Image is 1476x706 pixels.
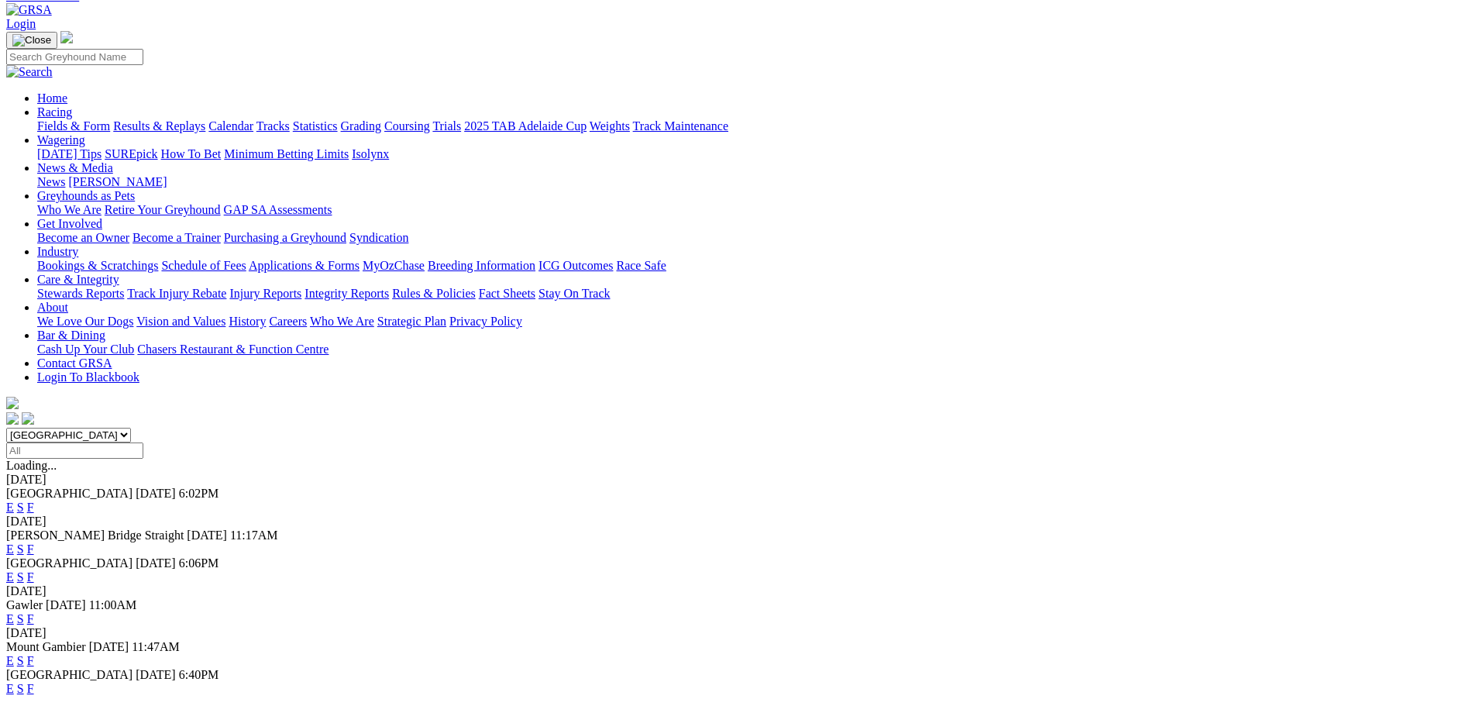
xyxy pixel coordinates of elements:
[37,147,1470,161] div: Wagering
[377,315,446,328] a: Strategic Plan
[6,501,14,514] a: E
[37,343,1470,356] div: Bar & Dining
[6,598,43,611] span: Gawler
[590,119,630,133] a: Weights
[6,515,1470,529] div: [DATE]
[256,119,290,133] a: Tracks
[37,356,112,370] a: Contact GRSA
[392,287,476,300] a: Rules & Policies
[127,287,226,300] a: Track Injury Rebate
[341,119,381,133] a: Grading
[6,65,53,79] img: Search
[89,640,129,653] span: [DATE]
[6,49,143,65] input: Search
[17,612,24,625] a: S
[6,3,52,17] img: GRSA
[37,245,78,258] a: Industry
[37,259,158,272] a: Bookings & Scratchings
[46,598,86,611] span: [DATE]
[37,189,135,202] a: Greyhounds as Pets
[538,287,610,300] a: Stay On Track
[161,147,222,160] a: How To Bet
[349,231,408,244] a: Syndication
[230,529,278,542] span: 11:17AM
[17,501,24,514] a: S
[37,133,85,146] a: Wagering
[224,203,332,216] a: GAP SA Assessments
[105,147,157,160] a: SUREpick
[208,119,253,133] a: Calendar
[27,682,34,695] a: F
[633,119,728,133] a: Track Maintenance
[449,315,522,328] a: Privacy Policy
[27,501,34,514] a: F
[27,570,34,584] a: F
[229,287,301,300] a: Injury Reports
[6,487,132,500] span: [GEOGRAPHIC_DATA]
[229,315,266,328] a: History
[6,612,14,625] a: E
[6,654,14,667] a: E
[6,397,19,409] img: logo-grsa-white.png
[293,119,338,133] a: Statistics
[6,570,14,584] a: E
[37,119,110,133] a: Fields & Form
[187,529,227,542] span: [DATE]
[6,443,143,459] input: Select date
[37,287,1470,301] div: Care & Integrity
[22,412,34,425] img: twitter.svg
[6,412,19,425] img: facebook.svg
[6,682,14,695] a: E
[6,32,57,49] button: Toggle navigation
[179,487,219,500] span: 6:02PM
[17,654,24,667] a: S
[137,343,329,356] a: Chasers Restaurant & Function Centre
[6,584,1470,598] div: [DATE]
[6,17,36,30] a: Login
[132,231,221,244] a: Become a Trainer
[132,640,180,653] span: 11:47AM
[12,34,51,46] img: Close
[616,259,666,272] a: Race Safe
[384,119,430,133] a: Coursing
[464,119,587,133] a: 2025 TAB Adelaide Cup
[136,487,176,500] span: [DATE]
[37,203,101,216] a: Who We Are
[37,91,67,105] a: Home
[37,273,119,286] a: Care & Integrity
[136,315,225,328] a: Vision and Values
[27,654,34,667] a: F
[6,640,86,653] span: Mount Gambier
[37,370,139,384] a: Login To Blackbook
[352,147,389,160] a: Isolynx
[37,259,1470,273] div: Industry
[89,598,137,611] span: 11:00AM
[113,119,205,133] a: Results & Replays
[60,31,73,43] img: logo-grsa-white.png
[37,105,72,119] a: Racing
[269,315,307,328] a: Careers
[17,682,24,695] a: S
[6,556,132,570] span: [GEOGRAPHIC_DATA]
[37,175,65,188] a: News
[6,473,1470,487] div: [DATE]
[224,147,349,160] a: Minimum Betting Limits
[161,259,246,272] a: Schedule of Fees
[179,668,219,681] span: 6:40PM
[136,556,176,570] span: [DATE]
[27,612,34,625] a: F
[37,161,113,174] a: News & Media
[363,259,425,272] a: MyOzChase
[37,315,1470,329] div: About
[428,259,535,272] a: Breeding Information
[37,301,68,314] a: About
[105,203,221,216] a: Retire Your Greyhound
[37,217,102,230] a: Get Involved
[37,203,1470,217] div: Greyhounds as Pets
[6,668,132,681] span: [GEOGRAPHIC_DATA]
[6,626,1470,640] div: [DATE]
[538,259,613,272] a: ICG Outcomes
[37,329,105,342] a: Bar & Dining
[17,542,24,556] a: S
[179,556,219,570] span: 6:06PM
